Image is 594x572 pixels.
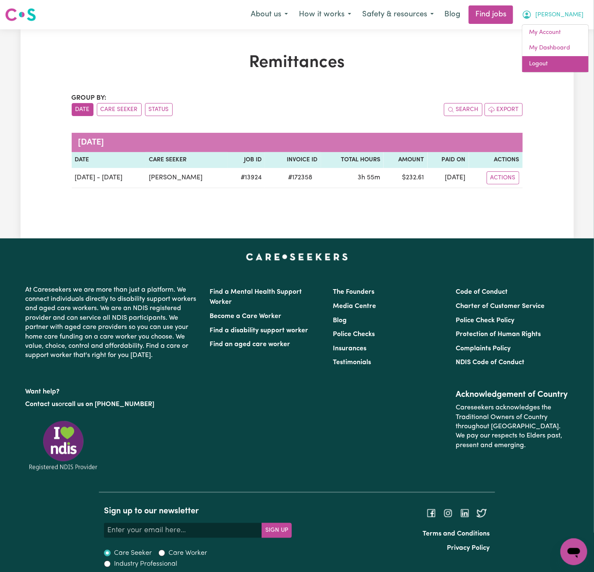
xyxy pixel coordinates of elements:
[487,171,519,184] button: Actions
[447,545,490,551] a: Privacy Policy
[72,133,523,152] caption: [DATE]
[26,282,200,364] p: At Careseekers we are more than just a platform. We connect individuals directly to disability su...
[246,254,348,260] a: Careseekers home page
[485,103,523,116] button: Export
[516,6,589,23] button: My Account
[228,152,265,168] th: Job ID
[333,331,375,338] a: Police Checks
[358,174,380,181] span: 3 hours 55 minutes
[283,173,318,183] span: # 172358
[444,103,482,116] button: Search
[456,400,568,453] p: Careseekers acknowledges the Traditional Owners of Country throughout [GEOGRAPHIC_DATA]. We pay o...
[114,559,177,569] label: Industry Professional
[522,56,589,72] a: Logout
[210,341,291,348] a: Find an aged care worker
[460,510,470,516] a: Follow Careseekers on LinkedIn
[114,548,152,558] label: Care Seeker
[443,510,453,516] a: Follow Careseekers on Instagram
[72,152,146,168] th: Date
[469,152,523,168] th: Actions
[456,390,568,400] h2: Acknowledgement of Country
[26,396,200,412] p: or
[522,24,589,72] div: My Account
[5,5,36,24] a: Careseekers logo
[5,7,36,22] img: Careseekers logo
[426,510,436,516] a: Follow Careseekers on Facebook
[535,10,584,20] span: [PERSON_NAME]
[439,5,465,24] a: Blog
[384,168,428,188] td: $ 232.61
[210,313,282,320] a: Become a Care Worker
[321,152,384,168] th: Total Hours
[428,152,469,168] th: Paid On
[469,5,513,24] a: Find jobs
[428,168,469,188] td: [DATE]
[522,40,589,56] a: My Dashboard
[333,303,376,310] a: Media Centre
[333,317,347,324] a: Blog
[65,401,155,408] a: call us on [PHONE_NUMBER]
[210,289,302,305] a: Find a Mental Health Support Worker
[145,103,173,116] button: sort invoices by paid status
[245,6,293,23] button: About us
[72,168,146,188] td: [DATE] - [DATE]
[228,168,265,188] td: # 13924
[333,345,366,352] a: Insurances
[456,359,524,366] a: NDIS Code of Conduct
[477,510,487,516] a: Follow Careseekers on Twitter
[97,103,142,116] button: sort invoices by care seeker
[456,345,511,352] a: Complaints Policy
[456,317,514,324] a: Police Check Policy
[560,538,587,565] iframe: Button to launch messaging window
[265,152,321,168] th: Invoice ID
[26,419,101,472] img: Registered NDIS provider
[26,401,59,408] a: Contact us
[456,303,545,310] a: Charter of Customer Service
[333,289,374,295] a: The Founders
[72,103,93,116] button: sort invoices by date
[262,523,292,538] button: Subscribe
[293,6,357,23] button: How it works
[522,25,589,41] a: My Account
[357,6,439,23] button: Safety & resources
[210,327,309,334] a: Find a disability support worker
[145,152,228,168] th: Care Seeker
[26,384,200,396] p: Want help?
[72,95,107,101] span: Group by:
[104,523,262,538] input: Enter your email here...
[169,548,207,558] label: Care Worker
[104,506,292,516] h2: Sign up to our newsletter
[333,359,371,366] a: Testimonials
[423,531,490,537] a: Terms and Conditions
[384,152,428,168] th: Amount
[456,331,541,338] a: Protection of Human Rights
[145,168,228,188] td: [PERSON_NAME]
[72,53,523,73] h1: Remittances
[456,289,508,295] a: Code of Conduct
